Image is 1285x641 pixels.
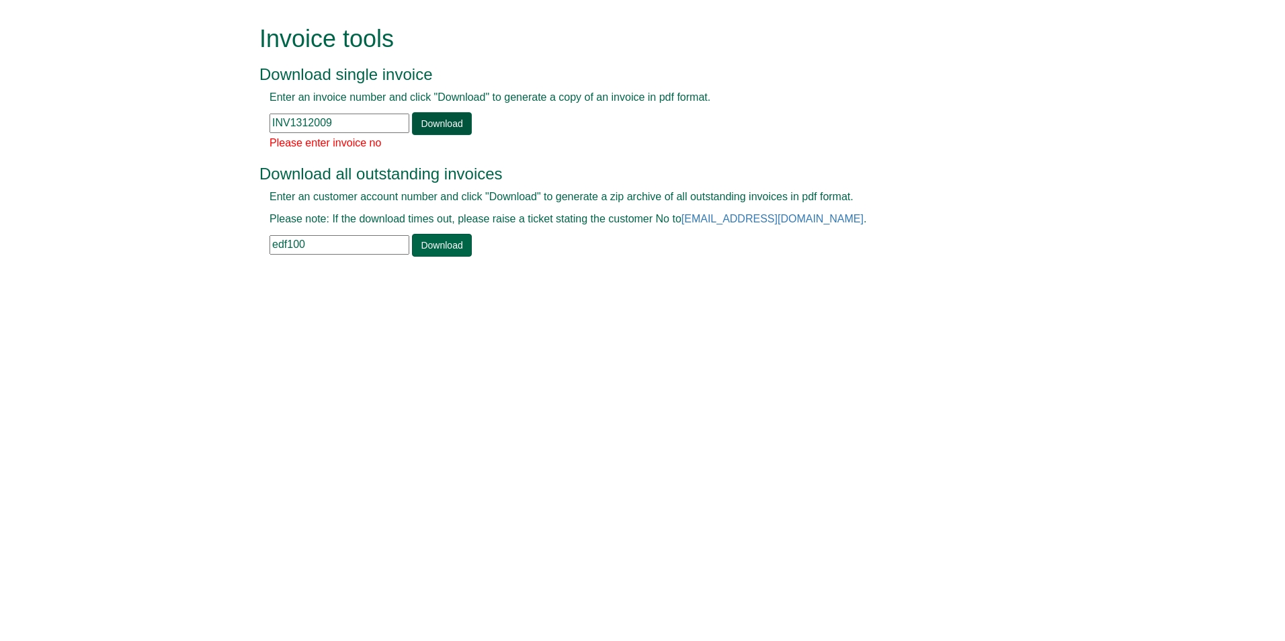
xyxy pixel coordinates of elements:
[270,137,381,148] span: Please enter invoice no
[259,26,995,52] h1: Invoice tools
[259,165,995,183] h3: Download all outstanding invoices
[412,234,471,257] a: Download
[270,235,409,255] input: e.g. BLA02
[270,212,985,227] p: Please note: If the download times out, please raise a ticket stating the customer No to .
[270,114,409,133] input: e.g. INV1234
[270,90,985,105] p: Enter an invoice number and click "Download" to generate a copy of an invoice in pdf format.
[681,213,864,224] a: [EMAIL_ADDRESS][DOMAIN_NAME]
[270,189,985,205] p: Enter an customer account number and click "Download" to generate a zip archive of all outstandin...
[259,66,995,83] h3: Download single invoice
[412,112,471,135] a: Download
